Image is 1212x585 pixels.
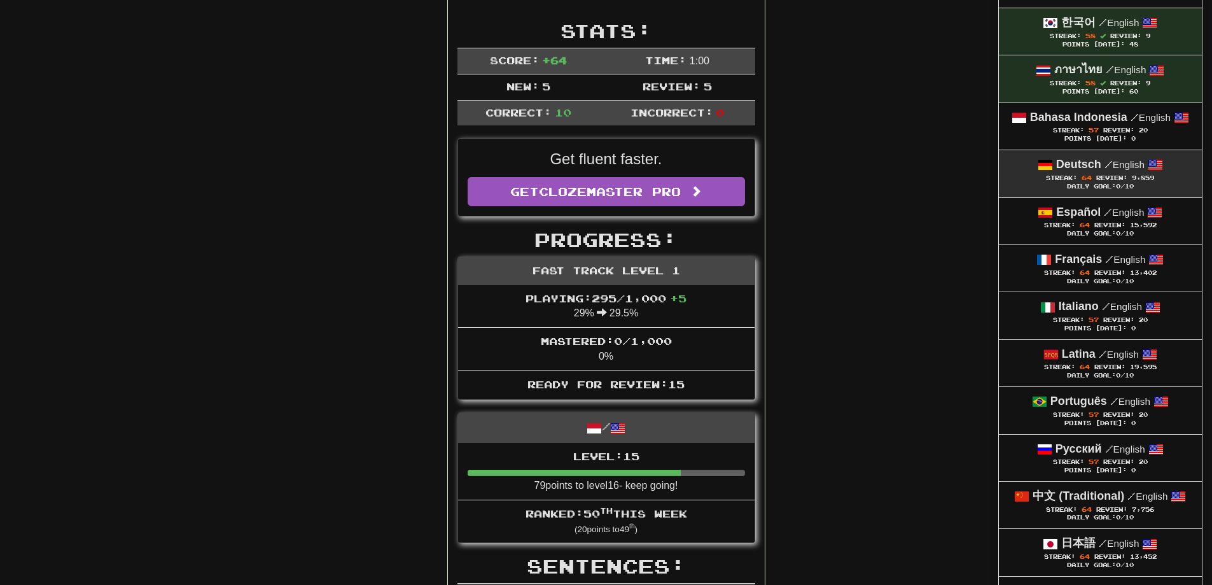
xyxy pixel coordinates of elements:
[999,340,1202,386] a: Latina /English Streak: 64 Review: 19,595 Daily Goal:0/10
[1061,16,1096,29] strong: 한국어
[1116,514,1120,521] span: 0
[1103,458,1134,465] span: Review:
[573,450,639,462] span: Level: 15
[1099,17,1139,28] small: English
[1105,254,1145,265] small: English
[1139,458,1148,465] span: 20
[1089,126,1099,134] span: 57
[458,443,755,500] li: 79 points to level 16 - keep going!
[1012,514,1189,522] div: Daily Goal: /10
[1104,207,1144,218] small: English
[1054,63,1103,76] strong: ภาษาไทย
[630,106,713,118] span: Incorrect:
[999,529,1202,575] a: 日本語 /English Streak: 64 Review: 13,452 Daily Goal:0/10
[485,106,552,118] span: Correct:
[999,482,1202,528] a: 中文 (Traditional) /English Streak: 64 Review: 7,756 Daily Goal:0/10
[458,327,755,371] li: 0%
[1096,506,1127,513] span: Review:
[1104,159,1113,170] span: /
[1059,300,1099,313] strong: Italiano
[1116,561,1120,568] span: 0
[629,523,635,530] sup: th
[1053,458,1084,465] span: Streak:
[1012,135,1189,143] div: Points [DATE]: 0
[1053,316,1084,323] span: Streak:
[1050,80,1081,87] span: Streak:
[1130,553,1157,560] span: 13,452
[1102,301,1142,312] small: English
[1110,80,1141,87] span: Review:
[1094,363,1125,370] span: Review:
[458,413,755,443] div: /
[1110,32,1141,39] span: Review:
[526,507,687,519] span: Ranked: 50 this week
[1055,253,1102,265] strong: Français
[1053,411,1084,418] span: Streak:
[1089,411,1099,418] span: 57
[1012,278,1189,286] div: Daily Goal: /10
[542,80,550,92] span: 5
[1012,41,1189,49] div: Points [DATE]: 48
[1106,64,1146,75] small: English
[1099,348,1107,360] span: /
[1139,127,1148,134] span: 20
[1050,32,1081,39] span: Streak:
[1094,222,1125,229] span: Review:
[999,292,1202,339] a: Italiano /English Streak: 57 Review: 20 Points [DATE]: 0
[1100,33,1106,39] span: Streak includes today.
[999,103,1202,150] a: Bahasa Indonesia /English Streak: 57 Review: 20 Points [DATE]: 0
[1089,316,1099,323] span: 57
[1110,395,1118,407] span: /
[1080,553,1090,560] span: 64
[1100,80,1106,86] span: Streak includes today.
[1089,458,1099,465] span: 57
[716,106,724,118] span: 0
[468,148,745,170] p: Get fluent faster.
[1012,561,1189,570] div: Daily Goal: /10
[999,8,1202,55] a: 한국어 /English Streak: 58 Review: 9 Points [DATE]: 48
[1130,363,1157,370] span: 19,595
[1080,363,1090,370] span: 64
[1131,111,1139,123] span: /
[670,292,686,304] span: + 5
[1102,300,1110,312] span: /
[1132,506,1154,513] span: 7,756
[1132,174,1154,181] span: 9,859
[458,257,755,285] div: Fast Track Level 1
[1130,222,1157,229] span: 15,592
[1061,537,1096,549] strong: 日本語
[1056,158,1101,171] strong: Deutsch
[1146,80,1150,87] span: 9
[1033,490,1124,502] strong: 中文 (Traditional)
[1050,395,1107,407] strong: Português
[1012,88,1189,96] div: Points [DATE]: 60
[1099,17,1107,28] span: /
[1110,396,1150,407] small: English
[1094,553,1125,560] span: Review:
[1055,442,1102,455] strong: Русский
[457,556,755,577] h2: Sentences:
[457,20,755,41] h2: Stats:
[690,55,709,66] span: 1 : 0 0
[1062,348,1096,360] strong: Latina
[999,198,1202,244] a: Español /English Streak: 64 Review: 15,592 Daily Goal:0/10
[1030,111,1127,123] strong: Bahasa Indonesia
[526,292,686,304] span: Playing: 295 / 1,000
[1056,206,1101,218] strong: Español
[1044,363,1075,370] span: Streak:
[1012,467,1189,475] div: Points [DATE]: 0
[468,177,745,206] a: GetClozemaster Pro
[542,54,567,66] span: + 64
[1080,221,1090,229] span: 64
[1012,372,1189,380] div: Daily Goal: /10
[1044,269,1075,276] span: Streak:
[1105,253,1113,265] span: /
[643,80,700,92] span: Review:
[645,54,686,66] span: Time:
[1127,490,1136,502] span: /
[1096,174,1127,181] span: Review:
[1085,79,1096,87] span: 58
[1131,112,1171,123] small: English
[541,335,672,347] span: Mastered: 0 / 1,000
[458,285,755,328] li: 29% 29.5%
